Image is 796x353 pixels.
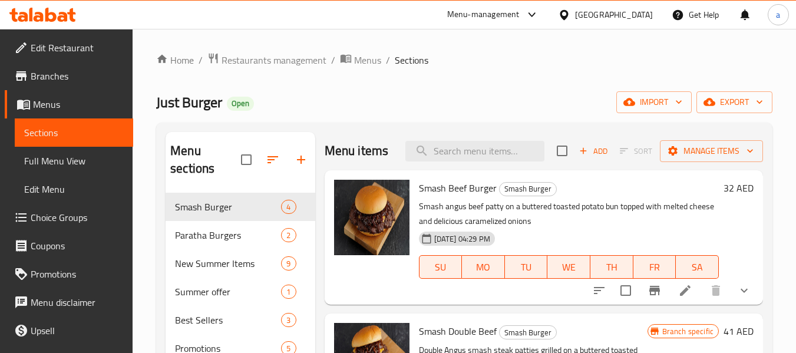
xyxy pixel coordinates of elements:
h6: 32 AED [724,180,754,196]
svg: Show Choices [737,283,751,298]
div: items [281,256,296,270]
a: Menus [5,90,133,118]
span: FR [638,259,672,276]
a: Edit menu item [678,283,692,298]
span: Select all sections [234,147,259,172]
span: 3 [282,315,295,326]
button: sort-choices [585,276,613,305]
span: TU [510,259,543,276]
a: Edit Menu [15,175,133,203]
span: 4 [282,202,295,213]
span: 1 [282,286,295,298]
a: Menus [340,52,381,68]
span: WE [552,259,586,276]
a: Restaurants management [207,52,326,68]
a: Menu disclaimer [5,288,133,316]
div: Menu-management [447,8,520,22]
span: Paratha Burgers [175,228,281,242]
span: Sections [395,53,428,67]
span: export [706,95,763,110]
button: import [616,91,692,113]
button: export [696,91,772,113]
span: MO [467,259,500,276]
span: New Summer Items [175,256,281,270]
span: Smash Burger [175,200,281,214]
div: Paratha Burgers2 [166,221,315,249]
li: / [199,53,203,67]
span: Menus [33,97,124,111]
a: Edit Restaurant [5,34,133,62]
span: Branch specific [658,326,718,337]
nav: breadcrumb [156,52,772,68]
span: Sections [24,126,124,140]
input: search [405,141,544,161]
button: delete [702,276,730,305]
button: Branch-specific-item [640,276,669,305]
img: Smash Beef Burger [334,180,409,255]
div: Open [227,97,254,111]
div: New Summer Items9 [166,249,315,278]
a: Coupons [5,232,133,260]
h2: Menu items [325,142,389,160]
span: Sort sections [259,146,287,174]
h2: Menu sections [170,142,240,177]
div: Summer offer1 [166,278,315,306]
span: Restaurants management [222,53,326,67]
a: Sections [15,118,133,147]
span: Coupons [31,239,124,253]
span: import [626,95,682,110]
span: 9 [282,258,295,269]
span: Edit Menu [24,182,124,196]
button: TH [590,255,633,279]
span: Open [227,98,254,108]
a: Home [156,53,194,67]
span: Menus [354,53,381,67]
span: Select section [550,138,574,163]
span: Branches [31,69,124,83]
span: Menu disclaimer [31,295,124,309]
span: Select to update [613,278,638,303]
span: Promotions [31,267,124,281]
span: Just Burger [156,89,222,116]
span: 2 [282,230,295,241]
li: / [386,53,390,67]
p: Smash angus beef patty on a buttered toasted potato bun topped with melted cheese and delicious c... [419,199,719,229]
button: show more [730,276,758,305]
span: Summer offer [175,285,281,299]
span: Upsell [31,324,124,338]
a: Choice Groups [5,203,133,232]
button: Manage items [660,140,763,162]
span: Add item [574,142,612,160]
span: a [776,8,780,21]
button: Add section [287,146,315,174]
button: FR [633,255,676,279]
button: WE [547,255,590,279]
div: Best Sellers3 [166,306,315,334]
a: Promotions [5,260,133,288]
span: Smash Double Beef [419,322,497,340]
li: / [331,53,335,67]
span: Choice Groups [31,210,124,225]
a: Upsell [5,316,133,345]
div: items [281,285,296,299]
span: Smash Burger [500,182,556,196]
span: SA [681,259,714,276]
button: SA [676,255,719,279]
span: Full Menu View [24,154,124,168]
a: Full Menu View [15,147,133,175]
div: items [281,313,296,327]
div: Smash Burger [499,182,557,196]
span: Add [577,144,609,158]
div: Smash Burger4 [166,193,315,221]
span: Best Sellers [175,313,281,327]
button: TU [505,255,548,279]
div: items [281,228,296,242]
span: Edit Restaurant [31,41,124,55]
span: TH [595,259,629,276]
span: SU [424,259,458,276]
